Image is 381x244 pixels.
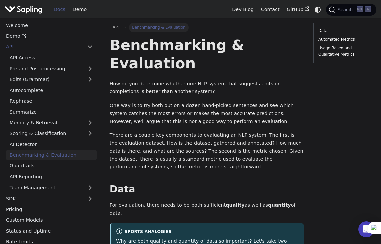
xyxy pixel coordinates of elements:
a: Scoring & Classification [6,129,97,138]
a: Pre and Postprocessing [6,64,97,74]
a: Memory & Retrieval [6,118,97,128]
a: Autocomplete [6,85,97,95]
a: API [110,23,122,32]
a: Guardrails [6,161,97,171]
a: Status and Uptime [2,226,97,236]
p: For evaluation, there needs to be both sufficient as well as of data. [110,201,304,217]
a: Demo [2,31,97,41]
span: API [113,25,119,30]
a: Team Management [6,183,97,193]
p: One way is to try both out on a dozen hand-picked sentences and see which system catches the most... [110,102,304,125]
span: Benchmarking & Evaluation [129,23,189,32]
button: Expand sidebar category 'SDK' [83,194,97,203]
div: Sports Analogies [116,228,299,236]
a: Automated Metrics [318,36,369,43]
a: Usage-Based and Qualitative Metrics [318,45,369,58]
strong: quality [226,202,244,208]
a: API [2,42,83,52]
h1: Benchmarking & Evaluation [110,36,304,72]
a: Pricing [2,205,97,214]
a: Docs [50,4,69,15]
a: Edits (Grammar) [6,75,97,84]
a: Rephrase [6,96,97,106]
p: How do you determine whether one NLP system that suggests edits or completions is better than ano... [110,80,304,96]
img: Sapling.ai [5,5,43,14]
a: Data [318,28,369,34]
a: AI Detector [6,139,97,149]
span: Search [335,7,357,12]
button: Collapse sidebar category 'API' [83,42,97,52]
a: Custom Models [2,215,97,225]
a: Demo [69,4,90,15]
a: SDK [2,194,83,203]
nav: Breadcrumbs [110,23,304,32]
a: Dev Blog [228,4,257,15]
a: GitHub [283,4,313,15]
p: There are a couple key components to evaluating an NLP system. The first is the evaluation datase... [110,131,304,171]
a: Contact [257,4,283,15]
a: Sapling.ai [5,5,45,14]
kbd: K [365,6,371,12]
a: Summarize [6,107,97,117]
button: Search (Ctrl+K) [326,4,376,16]
strong: quantity [268,202,291,208]
button: Switch between dark and light mode (currently system mode) [313,5,323,14]
h2: Data [110,183,304,195]
a: API Reporting [6,172,97,181]
div: Open Intercom Messenger [358,221,374,237]
a: Welcome [2,20,97,30]
a: API Access [6,53,97,63]
a: Benchmarking & Evaluation [6,150,97,160]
